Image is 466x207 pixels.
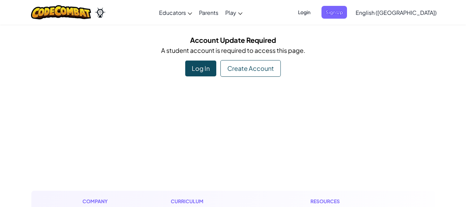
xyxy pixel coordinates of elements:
[37,35,430,45] h5: Account Update Required
[294,6,315,19] button: Login
[225,9,236,16] span: Play
[220,60,281,77] div: Create Account
[171,198,254,205] h1: Curriculum
[196,3,222,22] a: Parents
[310,198,384,205] h1: Resources
[185,60,216,76] div: Log In
[222,3,246,22] a: Play
[356,9,437,16] span: English ([GEOGRAPHIC_DATA])
[159,9,186,16] span: Educators
[352,3,440,22] a: English ([GEOGRAPHIC_DATA])
[95,7,106,18] img: Ozaria
[156,3,196,22] a: Educators
[37,45,430,55] p: A student account is required to access this page.
[321,6,347,19] button: Sign Up
[82,198,115,205] h1: Company
[31,5,91,19] img: CodeCombat logo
